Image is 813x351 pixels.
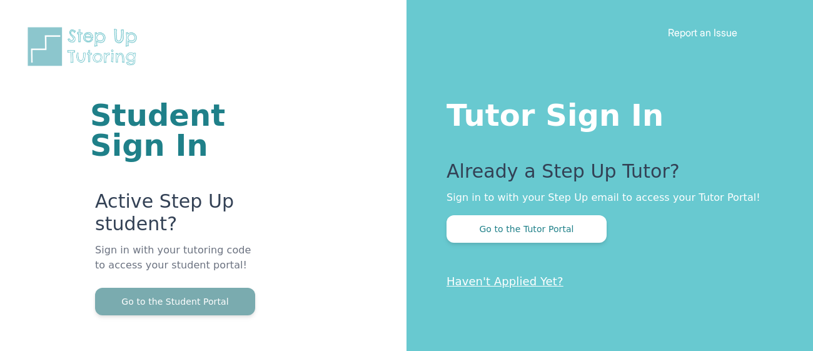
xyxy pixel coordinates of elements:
p: Already a Step Up Tutor? [447,160,763,190]
a: Report an Issue [668,26,737,39]
button: Go to the Student Portal [95,288,255,315]
a: Go to the Tutor Portal [447,223,607,235]
h1: Tutor Sign In [447,95,763,130]
button: Go to the Tutor Portal [447,215,607,243]
a: Haven't Applied Yet? [447,275,563,288]
h1: Student Sign In [90,100,256,160]
a: Go to the Student Portal [95,295,255,307]
p: Sign in to with your Step Up email to access your Tutor Portal! [447,190,763,205]
p: Sign in with your tutoring code to access your student portal! [95,243,256,288]
p: Active Step Up student? [95,190,256,243]
img: Step Up Tutoring horizontal logo [25,25,145,68]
